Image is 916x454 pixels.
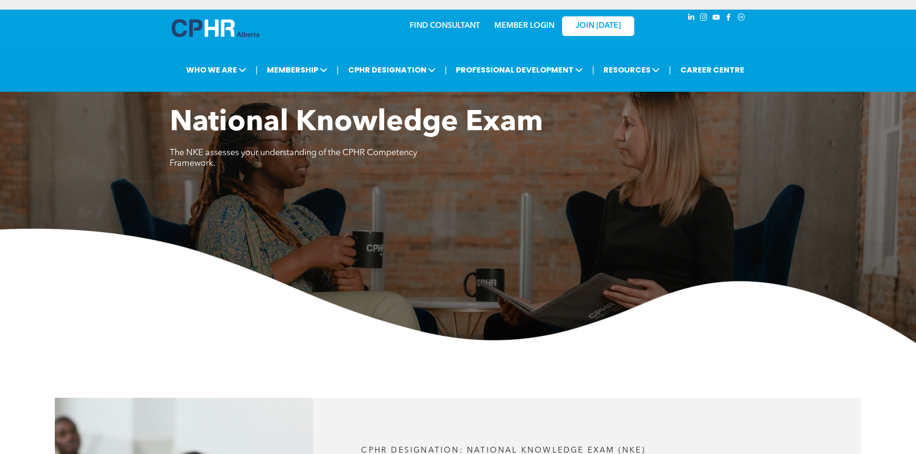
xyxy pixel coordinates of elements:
[686,12,697,25] a: linkedin
[678,61,747,79] a: CAREER CENTRE
[601,61,663,79] span: RESOURCES
[576,22,621,31] span: JOIN [DATE]
[445,60,447,80] li: |
[736,12,747,25] a: Social network
[453,61,586,79] span: PROFESSIONAL DEVELOPMENT
[494,22,554,30] a: MEMBER LOGIN
[345,61,439,79] span: CPHR DESIGNATION
[183,61,249,79] span: WHO WE ARE
[255,60,258,80] li: |
[592,60,594,80] li: |
[264,61,330,79] span: MEMBERSHIP
[711,12,722,25] a: youtube
[170,109,543,137] span: National Knowledge Exam
[699,12,709,25] a: instagram
[669,60,671,80] li: |
[172,19,259,37] img: A blue and white logo for cp alberta
[724,12,734,25] a: facebook
[562,16,634,36] a: JOIN [DATE]
[170,148,417,168] span: The NKE assesses your understanding of the CPHR Competency Framework.
[410,22,480,30] a: FIND CONSULTANT
[337,60,339,80] li: |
